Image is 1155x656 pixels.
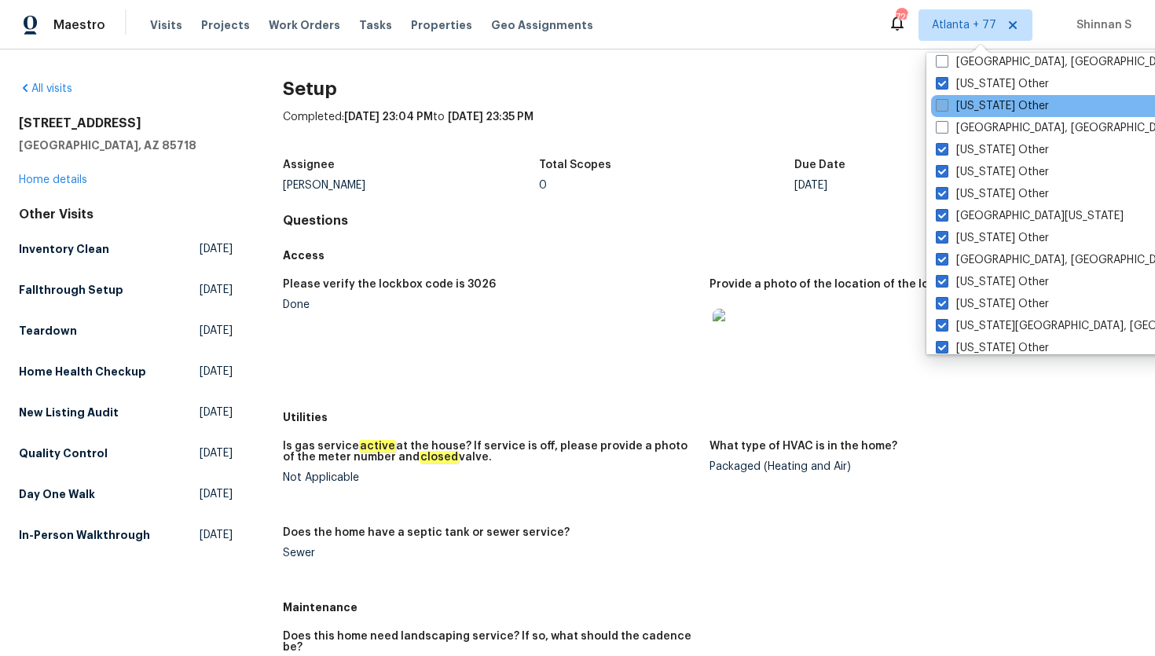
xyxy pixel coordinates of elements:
[794,180,1050,191] div: [DATE]
[936,164,1049,180] label: [US_STATE] Other
[200,445,233,461] span: [DATE]
[19,235,233,263] a: Inventory Clean[DATE]
[283,213,1136,229] h4: Questions
[200,282,233,298] span: [DATE]
[19,405,119,420] h5: New Listing Audit
[936,340,1049,356] label: [US_STATE] Other
[709,279,1036,290] h5: Provide a photo of the location of the lockbox with key in it.
[283,159,335,170] h5: Assignee
[359,20,392,31] span: Tasks
[359,440,396,453] em: active
[19,527,150,543] h5: In-Person Walkthrough
[200,405,233,420] span: [DATE]
[19,439,233,467] a: Quality Control[DATE]
[283,631,697,653] h5: Does this home need landscaping service? If so, what should the cadence be?
[200,241,233,257] span: [DATE]
[19,323,77,339] h5: Teardown
[200,323,233,339] span: [DATE]
[19,282,123,298] h5: Fallthrough Setup
[19,317,233,345] a: Teardown[DATE]
[283,109,1136,150] div: Completed: to
[936,186,1049,202] label: [US_STATE] Other
[19,398,233,427] a: New Listing Audit[DATE]
[150,17,182,33] span: Visits
[269,17,340,33] span: Work Orders
[19,445,108,461] h5: Quality Control
[539,180,795,191] div: 0
[936,98,1049,114] label: [US_STATE] Other
[19,241,109,257] h5: Inventory Clean
[283,279,496,290] h5: Please verify the lockbox code is 3026
[936,274,1049,290] label: [US_STATE] Other
[19,137,233,153] h5: [GEOGRAPHIC_DATA], AZ 85718
[283,299,697,310] div: Done
[411,17,472,33] span: Properties
[283,548,697,559] div: Sewer
[201,17,250,33] span: Projects
[709,441,897,452] h5: What type of HVAC is in the home?
[19,521,233,549] a: In-Person Walkthrough[DATE]
[539,159,611,170] h5: Total Scopes
[19,115,233,131] h2: [STREET_ADDRESS]
[19,357,233,386] a: Home Health Checkup[DATE]
[896,9,907,25] div: 726
[200,364,233,379] span: [DATE]
[19,364,146,379] h5: Home Health Checkup
[19,174,87,185] a: Home details
[200,527,233,543] span: [DATE]
[932,17,996,33] span: Atlanta + 77
[283,472,697,483] div: Not Applicable
[283,441,697,463] h5: Is gas service at the house? If service is off, please provide a photo of the meter number and va...
[936,296,1049,312] label: [US_STATE] Other
[19,83,72,94] a: All visits
[283,180,539,191] div: [PERSON_NAME]
[283,247,1136,263] h5: Access
[936,76,1049,92] label: [US_STATE] Other
[936,142,1049,158] label: [US_STATE] Other
[283,409,1136,425] h5: Utilities
[283,527,570,538] h5: Does the home have a septic tank or sewer service?
[448,112,533,123] span: [DATE] 23:35 PM
[936,208,1124,224] label: [GEOGRAPHIC_DATA][US_STATE]
[420,451,459,464] em: closed
[19,276,233,304] a: Fallthrough Setup[DATE]
[794,159,845,170] h5: Due Date
[200,486,233,502] span: [DATE]
[936,230,1049,246] label: [US_STATE] Other
[283,81,1136,97] h2: Setup
[19,480,233,508] a: Day One Walk[DATE]
[19,207,233,222] div: Other Visits
[709,461,1124,472] div: Packaged (Heating and Air)
[19,486,95,502] h5: Day One Walk
[1070,17,1131,33] span: Shinnan S
[53,17,105,33] span: Maestro
[491,17,593,33] span: Geo Assignments
[283,599,1136,615] h5: Maintenance
[344,112,433,123] span: [DATE] 23:04 PM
